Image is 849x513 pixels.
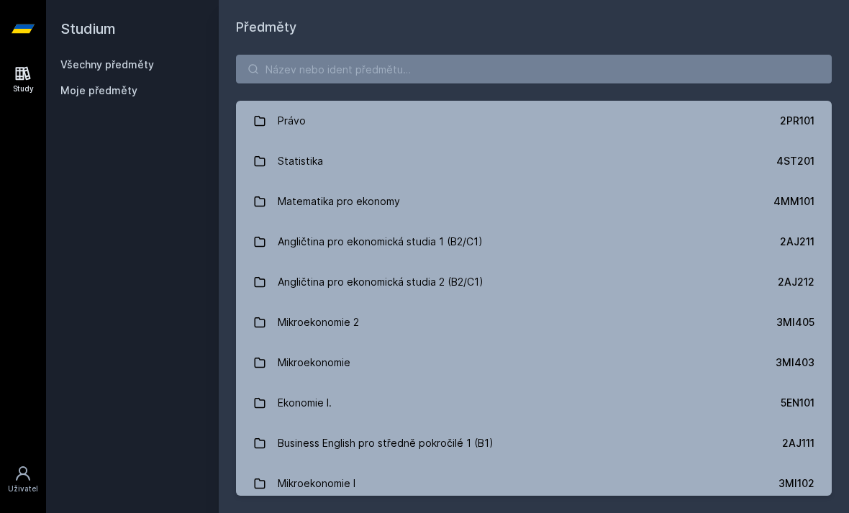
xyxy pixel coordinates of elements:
[278,308,359,337] div: Mikroekonomie 2
[778,275,814,289] div: 2AJ212
[236,262,832,302] a: Angličtina pro ekonomická studia 2 (B2/C1) 2AJ212
[278,389,332,417] div: Ekonomie I.
[278,429,494,458] div: Business English pro středně pokročilé 1 (B1)
[278,469,355,498] div: Mikroekonomie I
[3,58,43,101] a: Study
[3,458,43,501] a: Uživatel
[236,463,832,504] a: Mikroekonomie I 3MI102
[278,227,483,256] div: Angličtina pro ekonomická studia 1 (B2/C1)
[782,436,814,450] div: 2AJ111
[776,154,814,168] div: 4ST201
[780,114,814,128] div: 2PR101
[278,147,323,176] div: Statistika
[13,83,34,94] div: Study
[278,348,350,377] div: Mikroekonomie
[236,423,832,463] a: Business English pro středně pokročilé 1 (B1) 2AJ111
[236,55,832,83] input: Název nebo ident předmětu…
[236,383,832,423] a: Ekonomie I. 5EN101
[278,187,400,216] div: Matematika pro ekonomy
[60,83,137,98] span: Moje předměty
[780,235,814,249] div: 2AJ211
[8,484,38,494] div: Uživatel
[60,58,154,71] a: Všechny předměty
[773,194,814,209] div: 4MM101
[236,141,832,181] a: Statistika 4ST201
[236,222,832,262] a: Angličtina pro ekonomická studia 1 (B2/C1) 2AJ211
[776,315,814,330] div: 3MI405
[278,268,483,296] div: Angličtina pro ekonomická studia 2 (B2/C1)
[776,355,814,370] div: 3MI403
[236,17,832,37] h1: Předměty
[236,302,832,342] a: Mikroekonomie 2 3MI405
[236,342,832,383] a: Mikroekonomie 3MI403
[781,396,814,410] div: 5EN101
[778,476,814,491] div: 3MI102
[236,101,832,141] a: Právo 2PR101
[278,106,306,135] div: Právo
[236,181,832,222] a: Matematika pro ekonomy 4MM101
